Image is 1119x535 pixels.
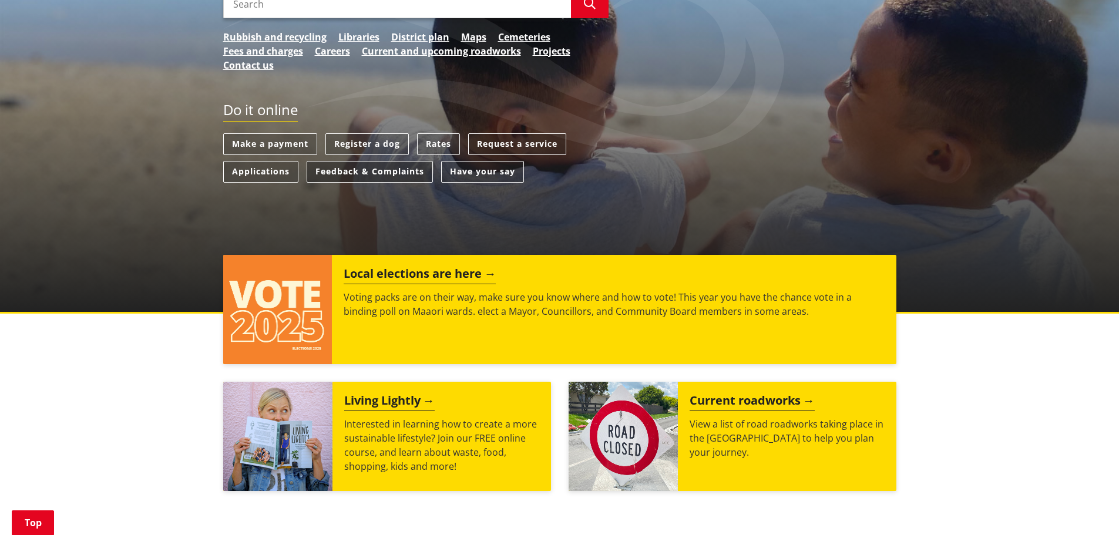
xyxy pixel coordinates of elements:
a: Maps [461,30,486,44]
a: Make a payment [223,133,317,155]
a: Current roadworks View a list of road roadworks taking place in the [GEOGRAPHIC_DATA] to help you... [569,382,896,491]
img: Vote 2025 [223,255,332,364]
a: Living Lightly Interested in learning how to create a more sustainable lifestyle? Join our FREE o... [223,382,551,491]
h2: Current roadworks [690,393,815,411]
p: Voting packs are on their way, make sure you know where and how to vote! This year you have the c... [344,290,884,318]
a: Top [12,510,54,535]
img: Road closed sign [569,382,678,491]
p: Interested in learning how to create a more sustainable lifestyle? Join our FREE online course, a... [344,417,539,473]
img: Mainstream Green Workshop Series [223,382,332,491]
a: Libraries [338,30,379,44]
a: Cemeteries [498,30,550,44]
a: Projects [533,44,570,58]
a: Contact us [223,58,274,72]
a: Current and upcoming roadworks [362,44,521,58]
h2: Do it online [223,102,298,122]
h2: Local elections are here [344,267,496,284]
p: View a list of road roadworks taking place in the [GEOGRAPHIC_DATA] to help you plan your journey. [690,417,885,459]
h2: Living Lightly [344,393,435,411]
a: Local elections are here Voting packs are on their way, make sure you know where and how to vote!... [223,255,896,364]
a: District plan [391,30,449,44]
a: Feedback & Complaints [307,161,433,183]
a: Have your say [441,161,524,183]
a: Careers [315,44,350,58]
a: Request a service [468,133,566,155]
a: Rubbish and recycling [223,30,327,44]
iframe: Messenger Launcher [1065,486,1107,528]
a: Applications [223,161,298,183]
a: Rates [417,133,460,155]
a: Register a dog [325,133,409,155]
a: Fees and charges [223,44,303,58]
